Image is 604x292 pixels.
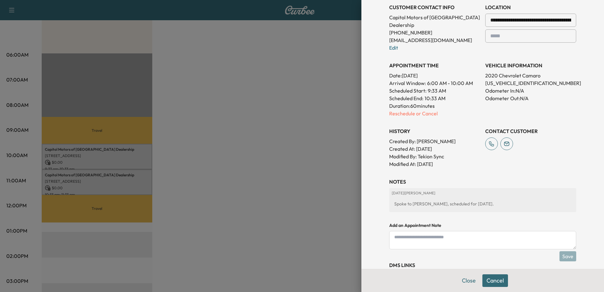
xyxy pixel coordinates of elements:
p: [DATE] | [PERSON_NAME] [392,191,574,196]
button: Close [458,274,480,287]
p: [US_VEHICLE_IDENTIFICATION_NUMBER] [485,79,576,87]
h3: APPOINTMENT TIME [389,62,480,69]
p: Reschedule or Cancel [389,110,480,117]
p: Modified By : Tekion Sync [389,153,480,160]
p: Scheduled End: [389,94,423,102]
p: Capitol Motors of [GEOGRAPHIC_DATA] Dealership [389,14,480,29]
p: 2020 Chevrolet Camaro [485,72,576,79]
h3: DMS Links [389,261,576,269]
button: Cancel [482,274,508,287]
h3: CUSTOMER CONTACT INFO [389,3,480,11]
p: Duration: 60 minutes [389,102,480,110]
h3: NOTES [389,178,576,186]
p: Modified At : [DATE] [389,160,480,168]
p: 9:33 AM [428,87,446,94]
h3: VEHICLE INFORMATION [485,62,576,69]
p: Date: [DATE] [389,72,480,79]
span: 6:00 AM - 10:00 AM [427,79,473,87]
p: Scheduled Start: [389,87,426,94]
h3: History [389,127,480,135]
p: [PHONE_NUMBER] [389,29,480,36]
p: Odometer Out: N/A [485,94,576,102]
div: Spoke to [PERSON_NAME], scheduled for [DATE]. [392,198,574,210]
h4: Add an Appointment Note [389,222,576,228]
p: Created At : [DATE] [389,145,480,153]
p: Odometer In: N/A [485,87,576,94]
h3: CONTACT CUSTOMER [485,127,576,135]
p: Created By : [PERSON_NAME] [389,137,480,145]
p: [EMAIL_ADDRESS][DOMAIN_NAME] [389,36,480,44]
h3: LOCATION [485,3,576,11]
p: 10:33 AM [425,94,445,102]
p: Arrival Window: [389,79,480,87]
a: Edit [389,45,398,51]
